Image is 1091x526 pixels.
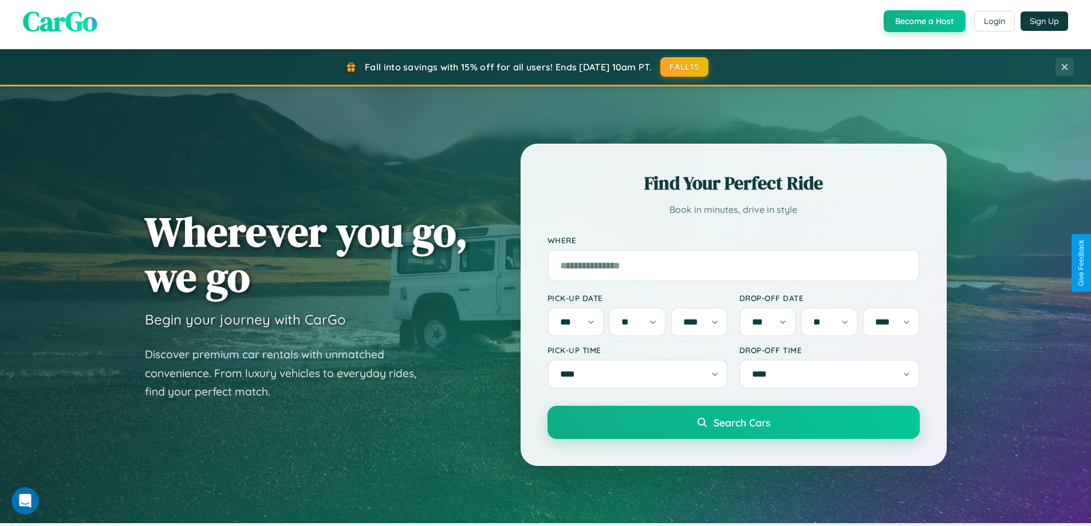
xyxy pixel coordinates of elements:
button: Sign Up [1021,11,1068,31]
span: Search Cars [714,416,770,429]
button: Login [974,11,1015,31]
button: Become a Host [884,10,966,32]
button: Search Cars [548,406,920,439]
p: Discover premium car rentals with unmatched convenience. From luxury vehicles to everyday rides, ... [145,345,431,401]
p: Book in minutes, drive in style [548,201,920,218]
label: Pick-up Time [548,345,728,355]
label: Where [548,235,920,245]
h3: Begin your journey with CarGo [145,311,346,328]
h2: Find Your Perfect Ride [548,171,920,196]
span: CarGo [23,2,97,40]
span: Fall into savings with 15% off for all users! Ends [DATE] 10am PT. [365,61,652,73]
div: Give Feedback [1077,240,1085,286]
button: FALL15 [660,57,708,77]
label: Drop-off Date [739,293,920,303]
h1: Wherever you go, we go [145,209,468,299]
label: Drop-off Time [739,345,920,355]
label: Pick-up Date [548,293,728,303]
iframe: Intercom live chat [11,487,39,515]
